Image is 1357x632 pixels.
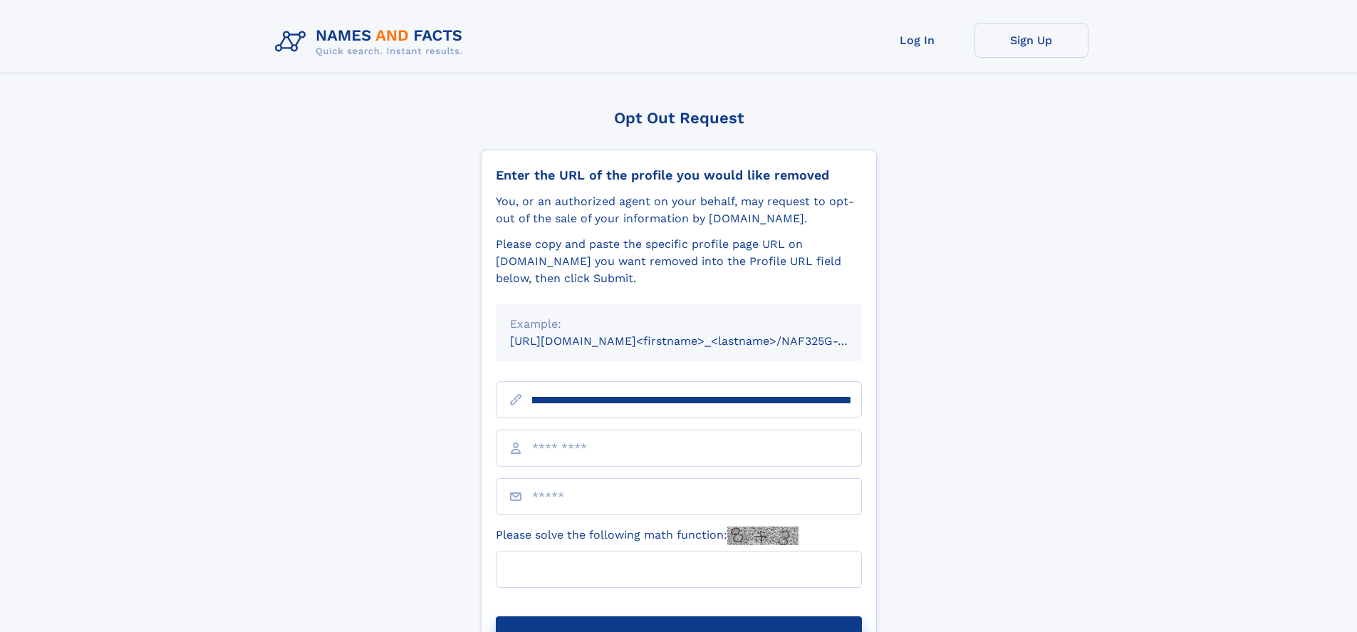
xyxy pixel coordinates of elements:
[496,167,862,183] div: Enter the URL of the profile you would like removed
[481,109,877,127] div: Opt Out Request
[974,23,1088,58] a: Sign Up
[496,527,799,545] label: Please solve the following math function:
[510,334,889,348] small: [URL][DOMAIN_NAME]<firstname>_<lastname>/NAF325G-xxxxxxxx
[510,316,848,333] div: Example:
[496,236,862,287] div: Please copy and paste the specific profile page URL on [DOMAIN_NAME] you want removed into the Pr...
[496,193,862,227] div: You, or an authorized agent on your behalf, may request to opt-out of the sale of your informatio...
[861,23,974,58] a: Log In
[269,23,474,61] img: Logo Names and Facts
